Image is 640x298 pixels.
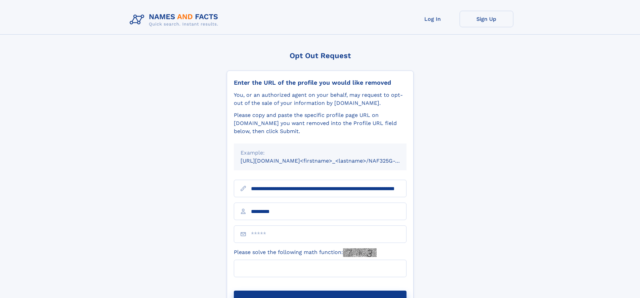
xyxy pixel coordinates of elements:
[234,91,407,107] div: You, or an authorized agent on your behalf, may request to opt-out of the sale of your informatio...
[234,248,377,257] label: Please solve the following math function:
[227,51,414,60] div: Opt Out Request
[406,11,460,27] a: Log In
[241,158,419,164] small: [URL][DOMAIN_NAME]<firstname>_<lastname>/NAF325G-xxxxxxxx
[241,149,400,157] div: Example:
[460,11,513,27] a: Sign Up
[234,111,407,135] div: Please copy and paste the specific profile page URL on [DOMAIN_NAME] you want removed into the Pr...
[127,11,224,29] img: Logo Names and Facts
[234,79,407,86] div: Enter the URL of the profile you would like removed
